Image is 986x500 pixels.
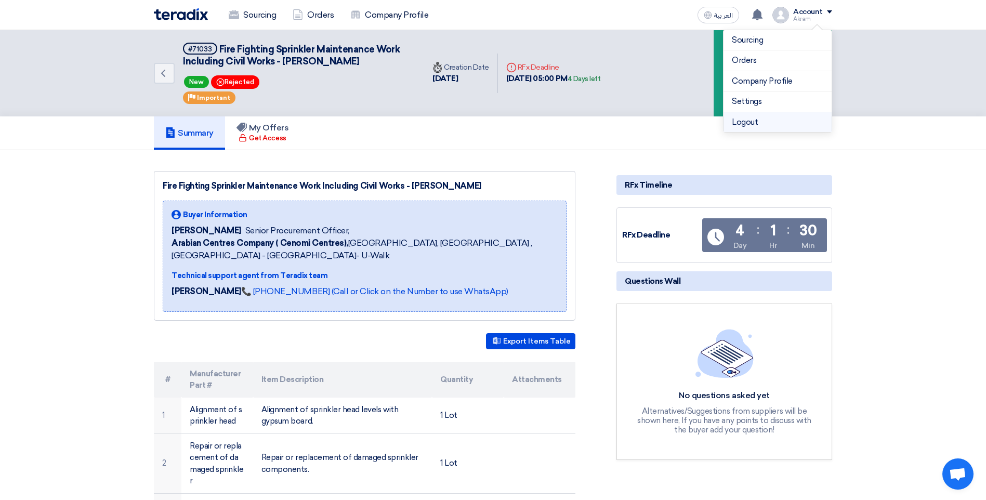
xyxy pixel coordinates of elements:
[793,8,823,17] div: Account
[732,75,823,87] a: Company Profile
[172,225,241,237] span: [PERSON_NAME]
[432,398,504,434] td: 1 Lot
[616,175,832,195] div: RFx Timeline
[636,390,813,401] div: No questions asked yet
[732,96,823,108] a: Settings
[165,128,214,138] h5: Summary
[942,458,974,490] a: Open chat
[695,329,754,378] img: empty_state_list.svg
[342,4,437,27] a: Company Profile
[735,223,744,238] div: 4
[801,240,815,251] div: Min
[732,34,823,46] a: Sourcing
[732,55,823,67] a: Orders
[769,240,777,251] div: Hr
[236,123,289,133] h5: My Offers
[714,12,733,19] span: العربية
[183,209,247,220] span: Buyer Information
[432,433,504,493] td: 1 Lot
[622,229,700,241] div: RFx Deadline
[636,406,813,435] div: Alternatives/Suggestions from suppliers will be shown here, If you have any points to discuss wit...
[432,73,489,85] div: [DATE]
[770,223,776,238] div: 1
[172,237,558,262] span: [GEOGRAPHIC_DATA], [GEOGRAPHIC_DATA] ,[GEOGRAPHIC_DATA] - [GEOGRAPHIC_DATA]- U-Walk
[253,398,432,434] td: Alignment of sprinkler head levels with gypsum board.
[787,220,790,239] div: :
[724,112,832,133] li: Logout
[154,8,208,20] img: Teradix logo
[211,75,259,89] span: Rejected
[172,270,558,281] div: Technical support agent from Teradix team
[253,362,432,398] th: Item Description
[183,43,412,68] h5: Fire Fighting Sprinkler Maintenance Work Including Civil Works - Aziz Mall Jeddah
[172,286,241,296] strong: [PERSON_NAME]
[154,433,181,493] td: 2
[757,220,759,239] div: :
[432,362,504,398] th: Quantity
[506,62,601,73] div: RFx Deadline
[154,116,225,150] a: Summary
[163,180,567,192] div: Fire Fighting Sprinkler Maintenance Work Including Civil Works - [PERSON_NAME]
[568,74,601,84] div: 4 Days left
[220,4,284,27] a: Sourcing
[188,46,212,52] div: #71033
[432,62,489,73] div: Creation Date
[184,76,209,88] span: New
[183,44,400,67] span: Fire Fighting Sprinkler Maintenance Work Including Civil Works - [PERSON_NAME]
[225,116,300,150] a: My Offers Get Access
[506,73,601,85] div: [DATE] 05:00 PM
[245,225,349,237] span: Senior Procurement Officer,
[772,7,789,23] img: profile_test.png
[733,240,747,251] div: Day
[714,30,832,116] div: ReAccept the invitation
[181,362,253,398] th: Manufacturer Part #
[504,362,575,398] th: Attachments
[154,362,181,398] th: #
[181,398,253,434] td: Alignment of sprinkler head
[793,16,832,22] div: Akram
[625,275,680,287] span: Questions Wall
[197,94,230,101] span: Important
[698,7,739,23] button: العربية
[799,223,817,238] div: 30
[253,433,432,493] td: Repair or replacement of damaged sprinkler components.
[486,333,575,349] button: Export Items Table
[239,133,286,143] div: Get Access
[241,286,508,296] a: 📞 [PHONE_NUMBER] (Call or Click on the Number to use WhatsApp)
[284,4,342,27] a: Orders
[172,238,348,248] b: Arabian Centres Company ( Cenomi Centres),
[154,398,181,434] td: 1
[181,433,253,493] td: Repair or replacement of damaged sprinkler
